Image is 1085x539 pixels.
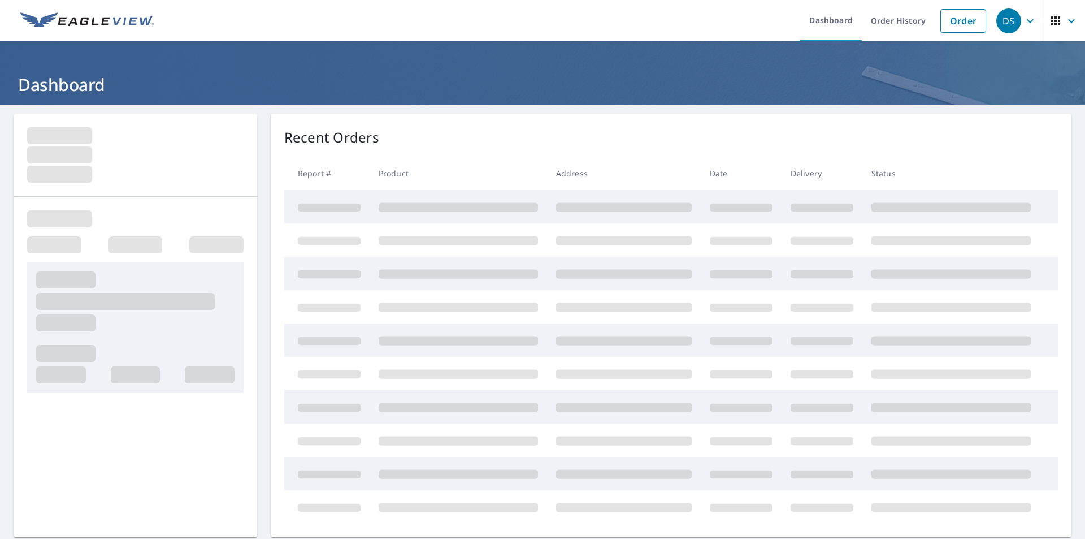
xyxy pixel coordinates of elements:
th: Date [701,157,782,190]
h1: Dashboard [14,73,1071,96]
a: Order [940,9,986,33]
div: DS [996,8,1021,33]
th: Address [547,157,701,190]
th: Report # [284,157,370,190]
th: Product [370,157,547,190]
th: Delivery [782,157,862,190]
img: EV Logo [20,12,154,29]
th: Status [862,157,1040,190]
p: Recent Orders [284,127,379,148]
